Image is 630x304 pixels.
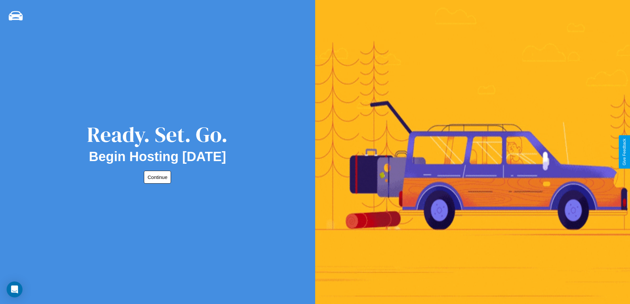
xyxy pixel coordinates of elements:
h2: Begin Hosting [DATE] [89,149,226,164]
div: Give Feedback [622,139,627,165]
div: Ready. Set. Go. [87,120,228,149]
button: Continue [144,171,171,184]
div: Open Intercom Messenger [7,282,22,297]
